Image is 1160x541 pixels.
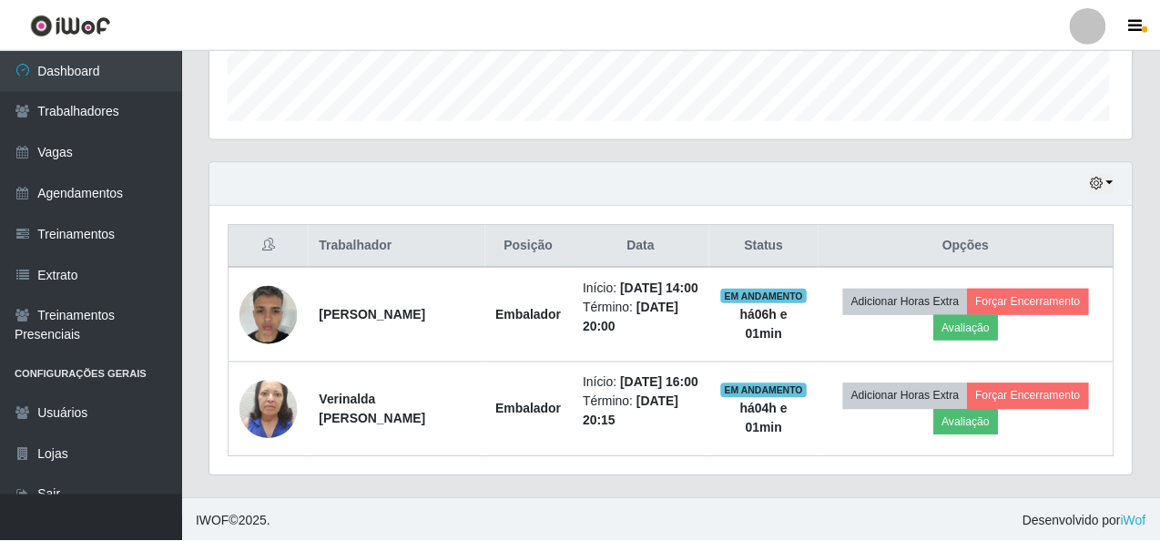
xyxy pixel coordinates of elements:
[938,410,1002,435] button: Avaliação
[822,225,1119,268] th: Opções
[240,276,299,353] img: 1753187317343.jpeg
[487,225,575,268] th: Posição
[938,315,1002,341] button: Avaliação
[743,307,790,341] strong: há 06 h e 01 min
[712,225,821,268] th: Status
[585,279,701,298] li: Início:
[585,393,701,431] li: Término:
[321,307,427,322] strong: [PERSON_NAME]
[585,373,701,393] li: Início:
[1125,514,1151,528] a: iWof
[240,358,299,462] img: 1728324895552.jpeg
[575,225,712,268] th: Data
[972,383,1094,409] button: Forçar Encerramento
[972,289,1094,314] button: Forçar Encerramento
[197,512,271,531] span: © 2025 .
[1027,512,1151,531] span: Desenvolvido por
[30,14,111,36] img: CoreUI Logo
[847,289,972,314] button: Adicionar Horas Extra
[724,383,810,398] span: EM ANDAMENTO
[585,298,701,336] li: Término:
[197,514,230,528] span: IWOF
[498,307,564,322] strong: Embalador
[724,289,810,303] span: EM ANDAMENTO
[623,375,701,390] time: [DATE] 16:00
[847,383,972,409] button: Adicionar Horas Extra
[498,402,564,416] strong: Embalador
[310,225,487,268] th: Trabalhador
[321,393,427,426] strong: Verinalda [PERSON_NAME]
[623,281,701,295] time: [DATE] 14:00
[743,402,790,435] strong: há 04 h e 01 min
